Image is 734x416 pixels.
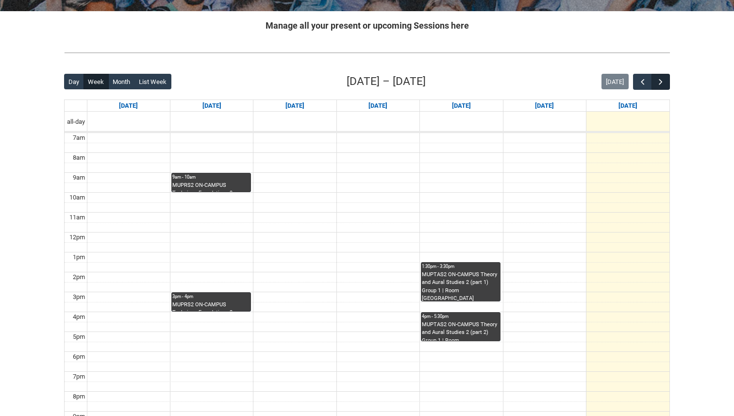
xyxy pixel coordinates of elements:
[633,74,651,90] button: Previous Week
[71,372,87,382] div: 7pm
[64,19,670,32] h2: Manage all your present or upcoming Sessions here
[64,74,84,89] button: Day
[71,332,87,342] div: 5pm
[533,100,556,112] a: Go to August 15, 2025
[347,73,426,90] h2: [DATE] – [DATE]
[601,74,629,89] button: [DATE]
[67,193,87,202] div: 10am
[422,263,500,270] div: 1:30pm - 3:30pm
[71,153,87,163] div: 8am
[71,312,87,322] div: 4pm
[172,174,250,181] div: 9am - 10am
[71,292,87,302] div: 3pm
[172,293,250,300] div: 3pm - 4pm
[67,233,87,242] div: 12pm
[617,100,639,112] a: Go to August 16, 2025
[83,74,109,89] button: Week
[71,272,87,282] div: 2pm
[67,213,87,222] div: 11am
[450,100,473,112] a: Go to August 14, 2025
[71,173,87,183] div: 9am
[367,100,389,112] a: Go to August 13, 2025
[134,74,171,89] button: List Week
[117,100,140,112] a: Go to August 10, 2025
[200,100,223,112] a: Go to August 11, 2025
[172,182,250,192] div: MUPRS2 ON-CAMPUS Technique Foundations 2 KEYBOARD TECH CLASS [DATE] 9:00 | Studio A ([GEOGRAPHIC_...
[71,133,87,143] div: 7am
[71,252,87,262] div: 1pm
[422,271,500,301] div: MUPTAS2 ON-CAMPUS Theory and Aural Studies 2 (part 1) Group 1 | Room [GEOGRAPHIC_DATA] ([GEOGRAPH...
[71,392,87,401] div: 8pm
[65,117,87,127] span: all-day
[71,352,87,362] div: 6pm
[172,301,250,312] div: MUPRS2 ON-CAMPUS Technique Foundations 2 INSTRUMENTAL WORKSHOP C [DATE] 3:00pm | [GEOGRAPHIC_DATA...
[651,74,670,90] button: Next Week
[108,74,135,89] button: Month
[422,313,500,320] div: 4pm - 5:30pm
[64,48,670,58] img: REDU_GREY_LINE
[284,100,306,112] a: Go to August 12, 2025
[422,321,500,341] div: MUPTAS2 ON-CAMPUS Theory and Aural Studies 2 (part 2) Group 1 | Room [GEOGRAPHIC_DATA] ([GEOGRAPH...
